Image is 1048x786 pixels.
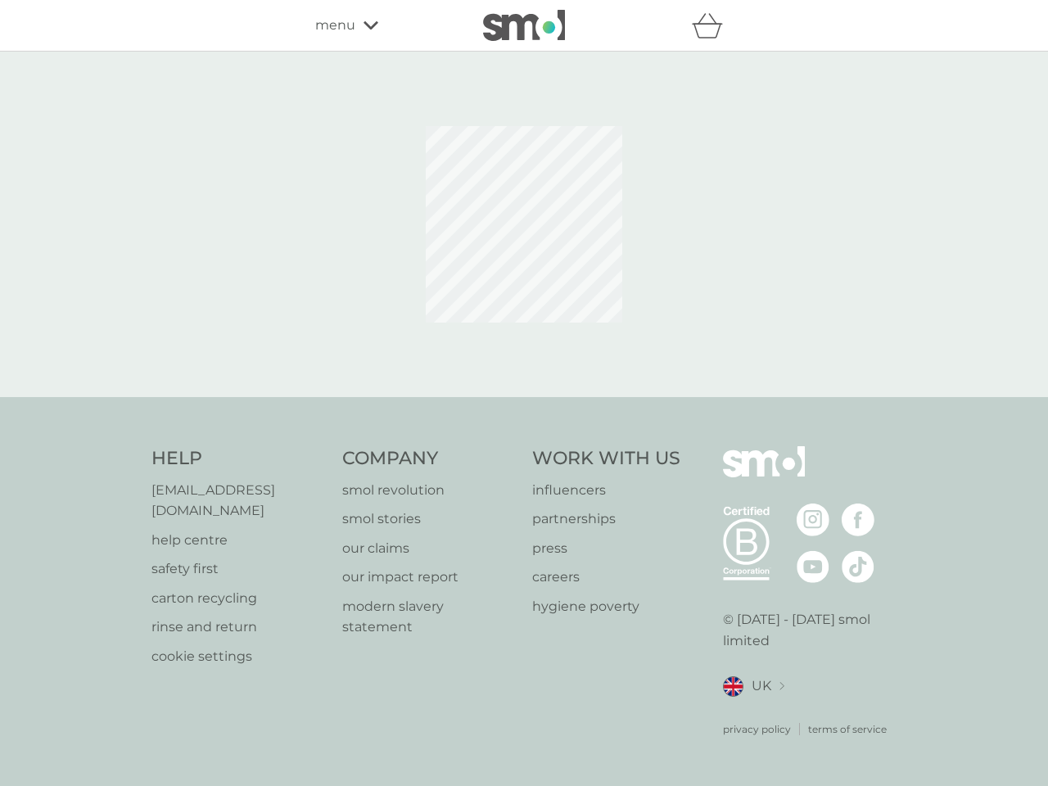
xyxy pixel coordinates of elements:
img: visit the smol Instagram page [797,504,829,536]
a: partnerships [532,508,680,530]
a: our impact report [342,567,517,588]
h4: Work With Us [532,446,680,472]
a: carton recycling [151,588,326,609]
div: basket [692,9,733,42]
a: modern slavery statement [342,596,517,638]
p: © [DATE] - [DATE] smol limited [723,609,897,651]
a: safety first [151,558,326,580]
a: privacy policy [723,721,791,737]
img: select a new location [779,682,784,691]
img: UK flag [723,676,743,697]
img: visit the smol Youtube page [797,550,829,583]
a: smol revolution [342,480,517,501]
span: menu [315,15,355,36]
h4: Company [342,446,517,472]
img: visit the smol Tiktok page [842,550,874,583]
img: smol [723,446,805,502]
a: careers [532,567,680,588]
a: help centre [151,530,326,551]
span: UK [752,675,771,697]
a: hygiene poverty [532,596,680,617]
a: press [532,538,680,559]
h4: Help [151,446,326,472]
img: smol [483,10,565,41]
a: [EMAIL_ADDRESS][DOMAIN_NAME] [151,480,326,522]
a: smol stories [342,508,517,530]
img: visit the smol Facebook page [842,504,874,536]
a: rinse and return [151,617,326,638]
a: cookie settings [151,646,326,667]
a: influencers [532,480,680,501]
a: terms of service [808,721,887,737]
a: our claims [342,538,517,559]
